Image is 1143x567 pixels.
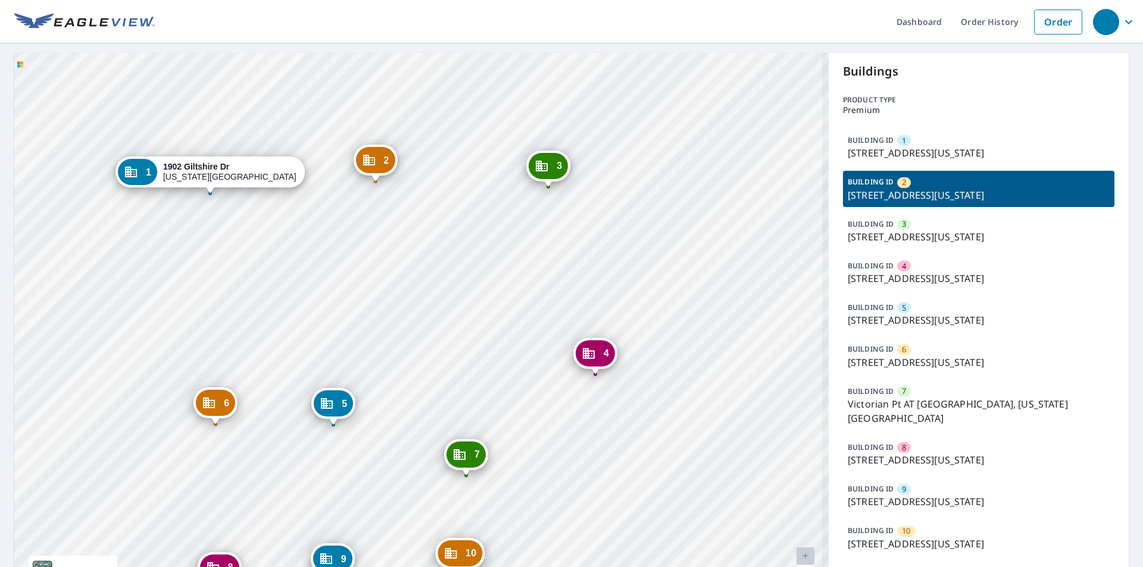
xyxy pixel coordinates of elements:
div: Dropped pin, building 7, Commercial property, Victorian Pt AT Giltshire Dr Colorado Springs, CO 8... [444,439,488,476]
p: [STREET_ADDRESS][US_STATE] [848,494,1110,509]
span: 2 [384,156,389,165]
span: 1 [146,168,151,177]
span: 7 [902,386,906,397]
span: 3 [557,161,562,170]
p: [STREET_ADDRESS][US_STATE] [848,537,1110,551]
span: 9 [341,555,346,563]
span: 3 [902,218,906,230]
span: 2 [902,177,906,188]
p: [STREET_ADDRESS][US_STATE] [848,271,1110,286]
span: 6 [902,344,906,355]
div: [US_STATE][GEOGRAPHIC_DATA] [163,162,296,182]
p: BUILDING ID [848,484,894,494]
span: 8 [902,442,906,453]
p: BUILDING ID [848,177,894,187]
p: BUILDING ID [848,219,894,229]
span: 5 [342,399,347,408]
strong: 1902 Giltshire Dr [163,162,229,171]
p: BUILDING ID [848,344,894,354]
div: Dropped pin, building 6, Commercial property, 1909 Giltshire Dr Colorado Springs, CO 80905 [193,387,238,424]
span: 10 [466,549,476,557]
div: Dropped pin, building 1, Commercial property, 1902 Giltshire Dr Colorado Springs, CO 80905 [115,156,305,193]
span: 6 [224,399,229,408]
span: 7 [474,450,480,459]
p: [STREET_ADDRESS][US_STATE] [848,230,1110,244]
p: BUILDING ID [848,261,894,271]
div: Dropped pin, building 3, Commercial property, 1928 Giltshire Dr Colorado Springs, CO 80905 [526,151,570,187]
span: 1 [902,135,906,146]
span: 4 [902,261,906,272]
span: 5 [902,302,906,314]
p: [STREET_ADDRESS][US_STATE] [848,313,1110,327]
p: Premium [843,105,1114,115]
a: Order [1034,10,1082,35]
p: BUILDING ID [848,525,894,535]
p: [STREET_ADDRESS][US_STATE] [848,355,1110,369]
div: Dropped pin, building 2, Commercial property, 1920 Giltshire Dr Colorado Springs, CO 80905 [354,145,398,181]
p: Buildings [843,62,1114,80]
p: BUILDING ID [848,442,894,452]
p: [STREET_ADDRESS][US_STATE] [848,188,1110,202]
span: 4 [604,349,609,358]
p: BUILDING ID [848,386,894,396]
div: Dropped pin, building 5, Commercial property, 1927 Giltshire Dr Colorado Springs, CO 80905 [311,388,355,425]
a: Kasalukuyang Antas 20, Mag-zoom In Huwag paganahin ang [797,547,814,565]
p: [STREET_ADDRESS][US_STATE] [848,146,1110,160]
span: 10 [902,525,910,537]
p: BUILDING ID [848,135,894,145]
div: Dropped pin, building 4, Commercial property, 1957 Giltshire Dr Colorado Springs, CO 80905 [573,338,617,375]
p: Victorian Pt AT [GEOGRAPHIC_DATA], [US_STATE][GEOGRAPHIC_DATA] [848,397,1110,425]
img: EV Logo [14,13,155,31]
p: Product type [843,95,1114,105]
span: 9 [902,484,906,495]
p: BUILDING ID [848,302,894,312]
p: [STREET_ADDRESS][US_STATE] [848,453,1110,467]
